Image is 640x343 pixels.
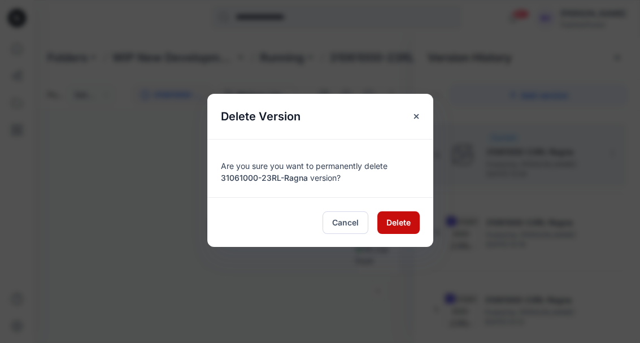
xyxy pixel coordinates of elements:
[207,94,314,139] h5: Delete Version
[377,211,420,234] button: Delete
[332,216,359,228] span: Cancel
[406,106,426,127] button: Close
[221,153,420,184] div: Are you sure you want to permanently delete version?
[323,211,368,234] button: Cancel
[386,216,411,228] span: Delete
[221,173,308,183] span: 31061000-23RL-Ragna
